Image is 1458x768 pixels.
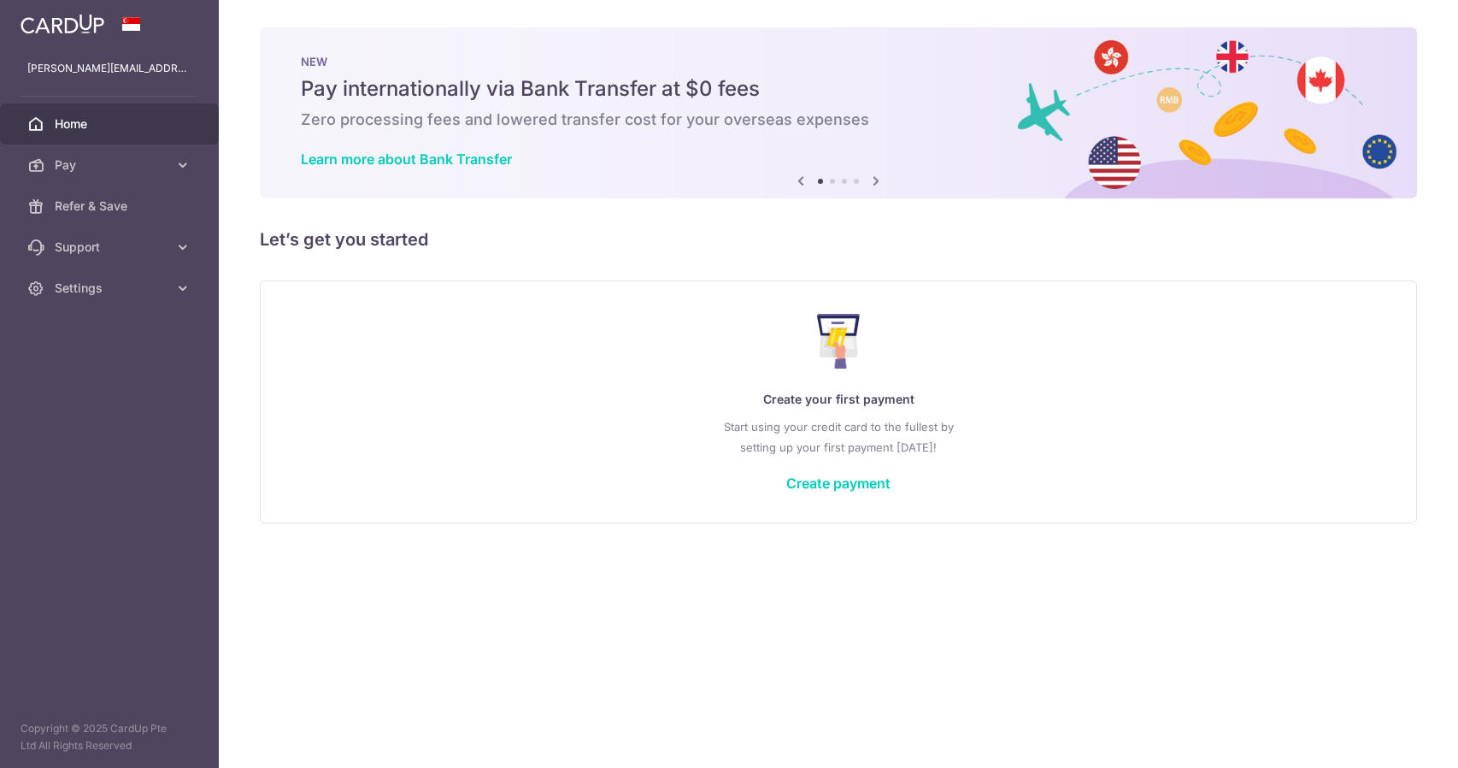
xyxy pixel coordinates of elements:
a: Create payment [786,475,891,492]
span: Settings [55,280,168,297]
p: [PERSON_NAME][EMAIL_ADDRESS][DOMAIN_NAME] [27,60,191,77]
img: CardUp [21,14,104,34]
span: Home [55,115,168,133]
a: Learn more about Bank Transfer [301,151,512,168]
img: Bank transfer banner [260,27,1417,198]
span: Refer & Save [55,198,168,215]
h6: Zero processing fees and lowered transfer cost for your overseas expenses [301,109,1376,130]
p: Create your first payment [295,389,1382,410]
p: Start using your credit card to the fullest by setting up your first payment [DATE]! [295,416,1382,458]
span: Pay [55,157,168,174]
h5: Let’s get you started [260,226,1417,253]
img: Make Payment [817,314,861,369]
p: NEW [301,55,1376,68]
span: Support [55,239,168,256]
h5: Pay internationally via Bank Transfer at $0 fees [301,75,1376,103]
